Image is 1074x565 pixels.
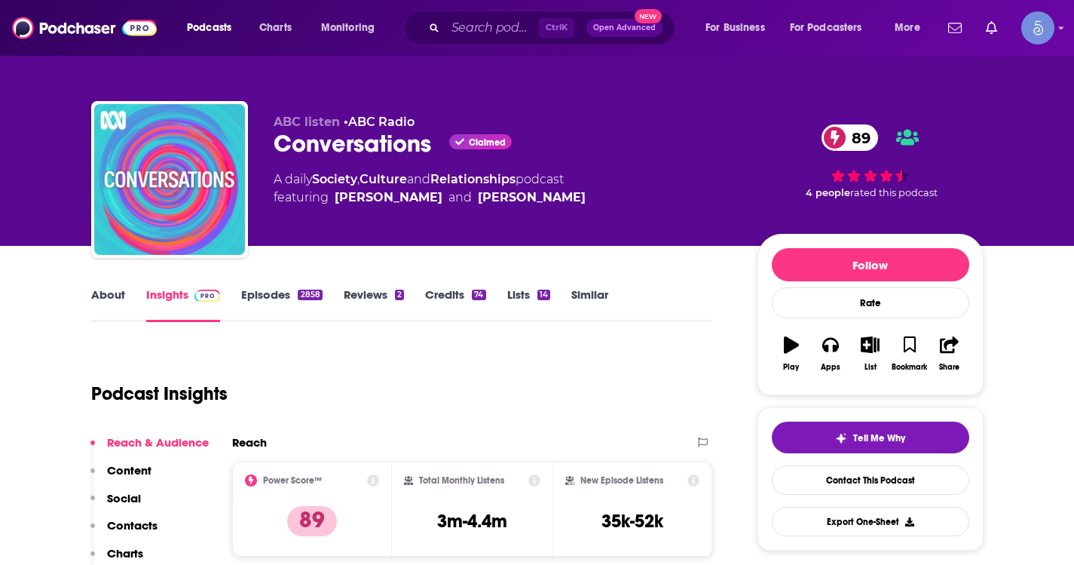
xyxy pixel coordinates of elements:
button: Play [772,327,811,381]
div: Play [783,363,799,372]
a: Contact This Podcast [772,465,969,495]
button: tell me why sparkleTell Me Why [772,422,969,453]
h2: New Episode Listens [580,475,663,486]
a: Reviews2 [344,287,404,322]
span: Ctrl K [539,18,574,38]
button: Content [90,463,151,491]
button: Share [929,327,968,381]
span: Open Advanced [593,24,656,32]
span: Claimed [469,139,506,146]
button: Contacts [90,518,158,546]
span: Charts [259,17,292,38]
a: Show notifications dropdown [980,15,1003,41]
span: For Business [705,17,765,38]
a: Society [312,172,357,186]
span: New [635,9,662,23]
div: 14 [537,290,550,300]
span: More [895,17,920,38]
a: 89 [822,124,878,151]
p: Reach & Audience [107,435,209,450]
h3: 35k-52k [601,510,663,533]
img: Conversations [94,104,245,255]
span: and [407,172,430,186]
button: Social [90,491,141,519]
img: Podchaser - Follow, Share and Rate Podcasts [12,14,157,42]
div: Share [939,363,959,372]
button: Follow [772,248,969,281]
span: Podcasts [187,17,231,38]
img: Podchaser Pro [194,290,221,302]
a: Charts [249,16,301,40]
span: Monitoring [321,17,375,38]
div: Rate [772,287,969,318]
button: List [850,327,889,381]
h1: Podcast Insights [91,382,228,405]
span: rated this podcast [850,187,938,198]
span: , [357,172,360,186]
button: open menu [311,16,394,40]
span: featuring [274,189,586,207]
a: Credits74 [425,287,485,322]
div: List [864,363,877,372]
span: • [344,115,415,129]
h2: Total Monthly Listens [419,475,504,486]
p: Content [107,463,151,477]
a: Richard Fidler [335,189,442,207]
div: Search podcasts, credits, & more... [418,11,690,45]
div: Bookmark [892,363,927,372]
button: open menu [695,16,784,40]
button: Show profile menu [1021,11,1054,45]
h3: 3m-4.4m [437,510,507,533]
div: 2 [395,290,404,300]
div: 2858 [298,290,322,300]
a: ABC Radio [348,115,415,129]
div: 74 [472,290,485,300]
span: ABC listen [274,115,340,129]
a: Show notifications dropdown [942,15,968,41]
a: Relationships [430,172,516,186]
img: tell me why sparkle [835,432,847,444]
button: Reach & Audience [90,435,209,463]
a: Lists14 [507,287,550,322]
h2: Power Score™ [263,475,322,486]
button: Export One-Sheet [772,507,969,536]
a: Episodes2858 [241,287,322,322]
a: InsightsPodchaser Pro [146,287,221,322]
span: 89 [837,124,878,151]
p: Contacts [107,518,158,533]
div: A daily podcast [274,170,586,207]
span: Logged in as Spiral5-G1 [1021,11,1054,45]
p: Charts [107,546,143,560]
button: Apps [811,327,850,381]
button: open menu [884,16,939,40]
a: Culture [360,172,407,186]
a: About [91,287,125,322]
span: Tell Me Why [853,432,905,444]
div: Apps [821,363,840,372]
button: Bookmark [890,327,929,381]
a: Similar [571,287,608,322]
div: [PERSON_NAME] [478,189,586,207]
button: open menu [780,16,884,40]
button: open menu [176,16,251,40]
span: and [448,189,472,207]
p: 89 [287,506,337,536]
div: 89 4 peoplerated this podcast [757,115,984,208]
button: Open AdvancedNew [586,19,662,37]
input: Search podcasts, credits, & more... [445,16,539,40]
p: Social [107,491,141,505]
span: 4 people [806,187,850,198]
span: For Podcasters [790,17,862,38]
h2: Reach [232,435,267,450]
img: User Profile [1021,11,1054,45]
